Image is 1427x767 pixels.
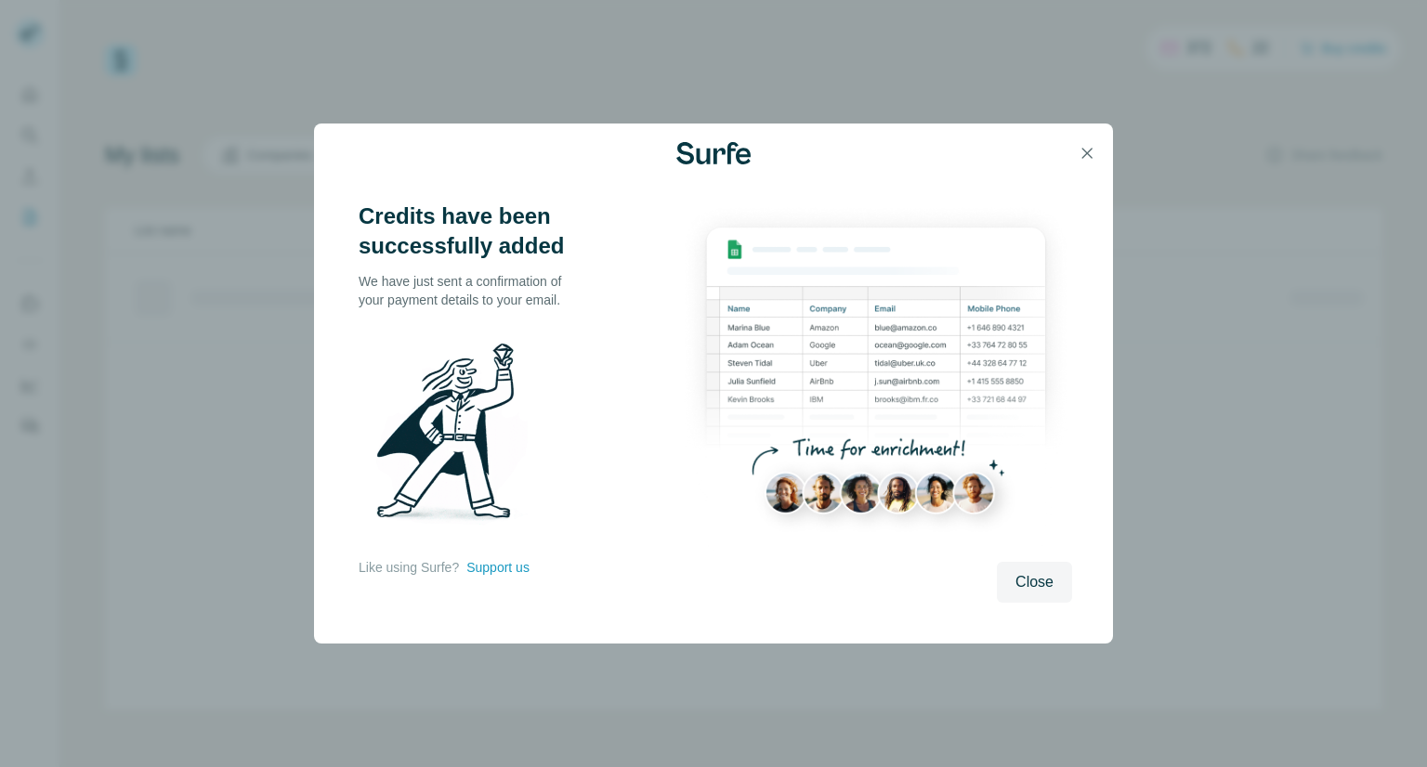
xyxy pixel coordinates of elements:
[359,201,582,261] h3: Credits have been successfully added
[997,562,1072,603] button: Close
[466,558,530,577] button: Support us
[676,142,751,164] img: Surfe Logo
[359,272,582,309] p: We have just sent a confirmation of your payment details to your email.
[1015,571,1054,593] span: Close
[359,331,552,539] img: Surfe Illustration - Man holding diamond
[359,558,459,577] p: Like using Surfe?
[680,201,1072,550] img: Enrichment Hub - Sheet Preview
